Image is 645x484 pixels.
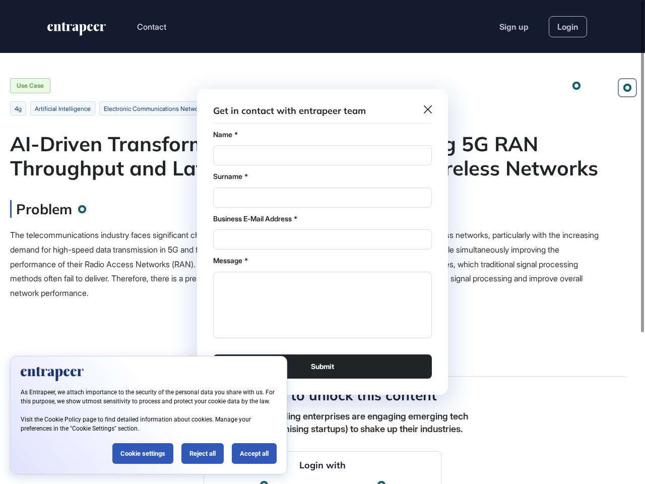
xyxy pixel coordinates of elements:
label: Name [213,130,232,140]
button: Submit [213,354,432,379]
label: Business E-Mail Address [213,214,292,224]
h3: Get in contact with entrapeer team [213,105,366,117]
label: Message [213,256,242,266]
label: Surname [213,171,242,181]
